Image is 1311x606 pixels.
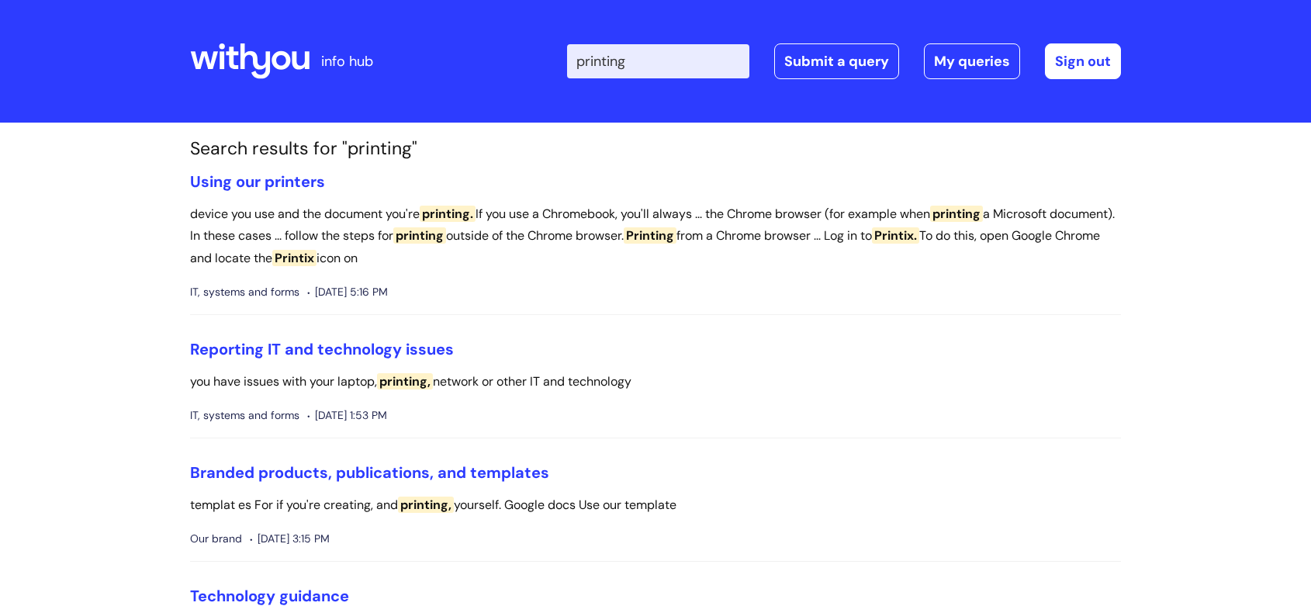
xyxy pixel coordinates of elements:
[398,497,454,513] span: printing,
[190,494,1121,517] p: templat es For if you're creating, and yourself. Google docs Use our template
[190,282,299,302] span: IT, systems and forms
[190,462,549,483] a: Branded products, publications, and templates
[190,171,325,192] a: Using our printers
[567,44,749,78] input: Search
[190,203,1121,270] p: device you use and the document you're If you use a Chromebook, you'll always ... the Chrome brow...
[190,138,1121,160] h1: Search results for "printing"
[872,227,919,244] span: Printix.
[250,529,330,549] span: [DATE] 3:15 PM
[321,49,373,74] p: info hub
[774,43,899,79] a: Submit a query
[190,339,454,359] a: Reporting IT and technology issues
[624,227,676,244] span: Printing
[190,586,349,606] a: Technology guidance
[190,529,242,549] span: Our brand
[377,373,433,390] span: printing,
[924,43,1020,79] a: My queries
[567,43,1121,79] div: | -
[930,206,983,222] span: printing
[190,406,299,425] span: IT, systems and forms
[307,406,387,425] span: [DATE] 1:53 PM
[420,206,476,222] span: printing.
[1045,43,1121,79] a: Sign out
[190,371,1121,393] p: you have issues with your laptop, network or other IT and technology
[272,250,317,266] span: Printix
[307,282,388,302] span: [DATE] 5:16 PM
[393,227,446,244] span: printing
